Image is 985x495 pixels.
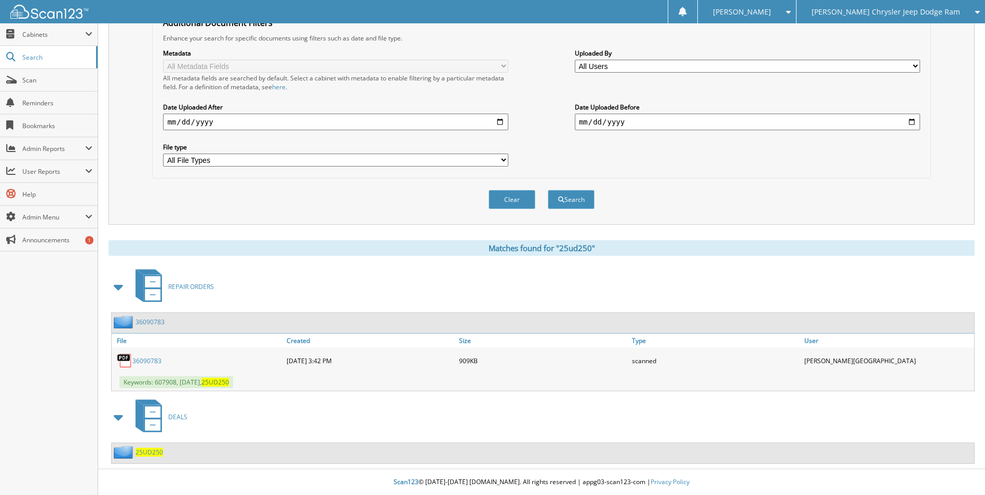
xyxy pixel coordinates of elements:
[136,318,165,326] a: 36090783
[456,334,629,348] a: Size
[22,99,92,107] span: Reminders
[22,167,85,176] span: User Reports
[548,190,595,209] button: Search
[22,213,85,222] span: Admin Menu
[163,114,508,130] input: start
[456,350,629,371] div: 909KB
[168,282,214,291] span: REPAIR ORDERS
[651,477,690,486] a: Privacy Policy
[201,378,229,387] span: 25UD250
[629,334,802,348] a: Type
[933,445,985,495] iframe: Chat Widget
[117,353,132,368] img: PDF.png
[575,103,920,112] label: Date Uploaded Before
[713,9,771,15] span: [PERSON_NAME]
[22,76,92,85] span: Scan
[136,448,163,457] a: 25UD250
[284,350,456,371] div: [DATE] 3:42 PM
[163,103,508,112] label: Date Uploaded After
[163,49,508,58] label: Metadata
[132,356,161,365] a: 36090783
[22,144,85,153] span: Admin Reports
[802,350,974,371] div: [PERSON_NAME][GEOGRAPHIC_DATA]
[163,143,508,152] label: File type
[575,114,920,130] input: end
[109,240,975,256] div: Matches found for "25ud250"
[272,82,286,91] a: here
[129,396,187,437] a: DEALS
[112,334,284,348] a: File
[22,236,92,244] span: Announcements
[10,5,88,19] img: scan123-logo-white.svg
[489,190,535,209] button: Clear
[22,30,85,39] span: Cabinets
[119,376,233,388] span: Keywords: 607908, [DATE],
[114,315,136,328] img: folder2.png
[129,266,214,307] a: REPAIR ORDERS
[22,53,91,62] span: Search
[802,334,974,348] a: User
[629,350,802,371] div: scanned
[284,334,456,348] a: Created
[812,9,960,15] span: [PERSON_NAME] Chrysler Jeep Dodge Ram
[98,470,985,495] div: © [DATE]-[DATE] [DOMAIN_NAME]. All rights reserved | appg03-scan123-com |
[158,34,925,43] div: Enhance your search for specific documents using filters such as date and file type.
[114,446,136,459] img: folder2.png
[22,121,92,130] span: Bookmarks
[394,477,419,486] span: Scan123
[163,74,508,91] div: All metadata fields are searched by default. Select a cabinet with metadata to enable filtering b...
[168,412,187,421] span: DEALS
[22,190,92,199] span: Help
[575,49,920,58] label: Uploaded By
[85,236,93,244] div: 1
